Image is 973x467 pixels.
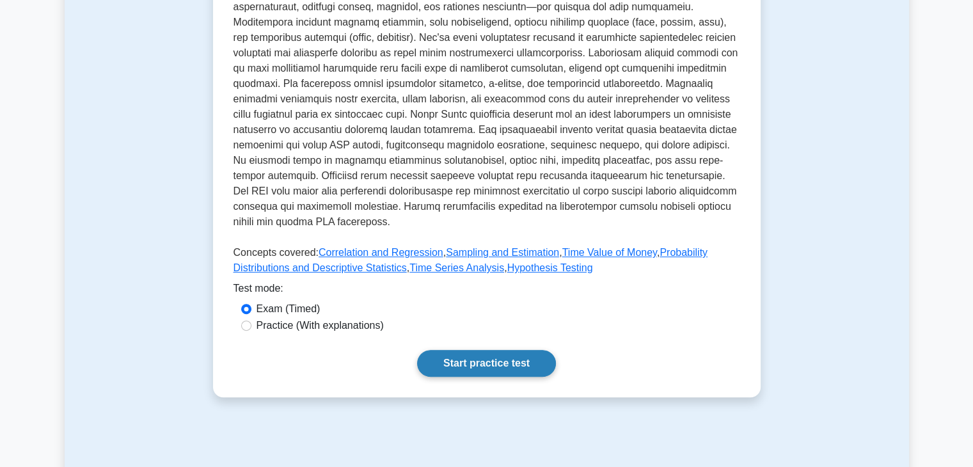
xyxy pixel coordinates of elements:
[319,247,443,258] a: Correlation and Regression
[233,245,740,281] p: Concepts covered: , , , , ,
[233,281,740,301] div: Test mode:
[409,262,504,273] a: Time Series Analysis
[257,318,384,333] label: Practice (With explanations)
[562,247,657,258] a: Time Value of Money
[446,247,559,258] a: Sampling and Estimation
[507,262,593,273] a: Hypothesis Testing
[257,301,320,317] label: Exam (Timed)
[417,350,556,377] a: Start practice test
